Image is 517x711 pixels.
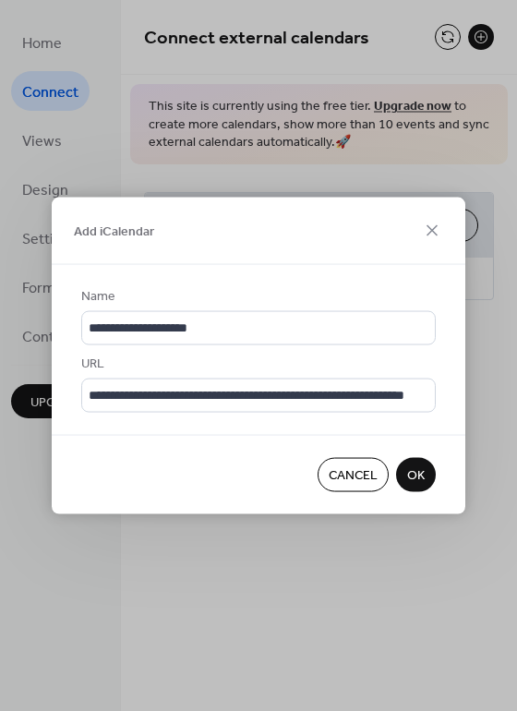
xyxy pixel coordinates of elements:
[396,457,436,491] button: OK
[407,466,425,486] span: OK
[74,223,154,242] span: Add iCalendar
[81,287,432,307] div: Name
[329,466,378,486] span: Cancel
[81,355,432,374] div: URL
[318,457,389,491] button: Cancel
